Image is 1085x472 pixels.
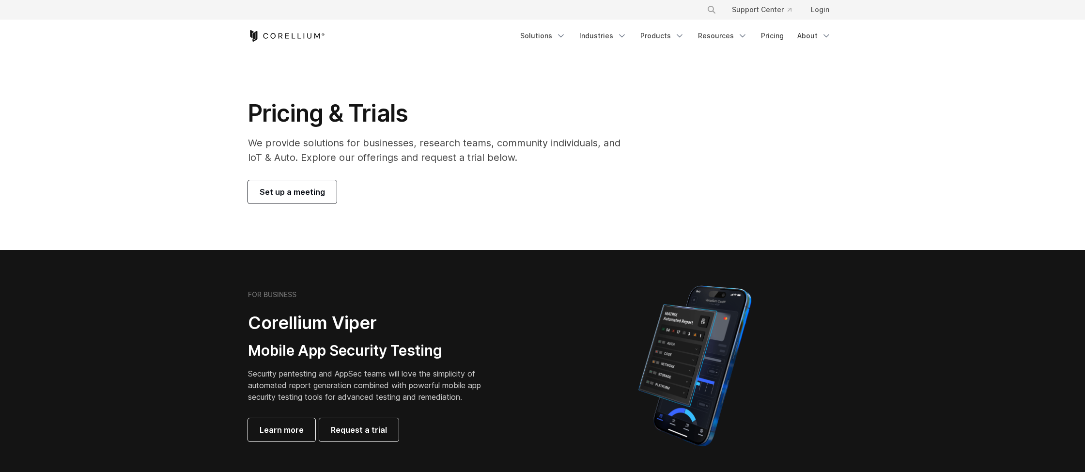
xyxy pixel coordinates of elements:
[573,27,633,45] a: Industries
[514,27,572,45] a: Solutions
[248,180,337,204] a: Set up a meeting
[514,27,837,45] div: Navigation Menu
[248,418,315,441] a: Learn more
[248,312,496,334] h2: Corellium Viper
[791,27,837,45] a: About
[724,1,799,18] a: Support Center
[248,342,496,360] h3: Mobile App Security Testing
[248,136,634,165] p: We provide solutions for businesses, research teams, community individuals, and IoT & Auto. Explo...
[695,1,837,18] div: Navigation Menu
[635,27,690,45] a: Products
[248,30,325,42] a: Corellium Home
[703,1,720,18] button: Search
[803,1,837,18] a: Login
[260,186,325,198] span: Set up a meeting
[331,424,387,436] span: Request a trial
[755,27,790,45] a: Pricing
[622,281,768,451] img: Corellium MATRIX automated report on iPhone showing app vulnerability test results across securit...
[319,418,399,441] a: Request a trial
[260,424,304,436] span: Learn more
[248,368,496,403] p: Security pentesting and AppSec teams will love the simplicity of automated report generation comb...
[248,99,634,128] h1: Pricing & Trials
[248,290,296,299] h6: FOR BUSINESS
[692,27,753,45] a: Resources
